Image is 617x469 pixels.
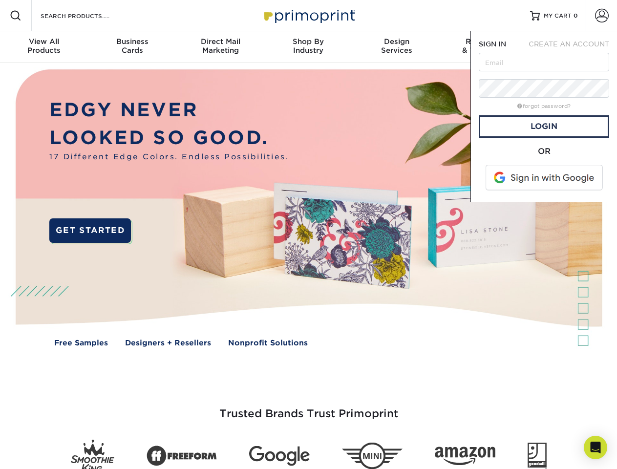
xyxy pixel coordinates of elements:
div: Services [353,37,441,55]
a: Nonprofit Solutions [228,338,308,349]
a: GET STARTED [49,218,131,243]
p: LOOKED SO GOOD. [49,124,289,152]
img: Amazon [435,447,495,466]
span: 0 [574,12,578,19]
div: Industry [264,37,352,55]
img: Google [249,446,310,466]
input: SEARCH PRODUCTS..... [40,10,135,21]
a: Shop ByIndustry [264,31,352,63]
iframe: Google Customer Reviews [2,439,83,466]
a: Direct MailMarketing [176,31,264,63]
a: Login [479,115,609,138]
span: SIGN IN [479,40,506,48]
span: Business [88,37,176,46]
div: Marketing [176,37,264,55]
a: Designers + Resellers [125,338,211,349]
span: Direct Mail [176,37,264,46]
span: MY CART [544,12,572,20]
img: Goodwill [528,443,547,469]
span: 17 Different Edge Colors. Endless Possibilities. [49,151,289,163]
div: & Templates [441,37,529,55]
div: Cards [88,37,176,55]
img: Primoprint [260,5,358,26]
div: Open Intercom Messenger [584,436,607,459]
span: Shop By [264,37,352,46]
div: OR [479,146,609,157]
a: forgot password? [517,103,571,109]
p: EDGY NEVER [49,96,289,124]
a: Resources& Templates [441,31,529,63]
span: CREATE AN ACCOUNT [529,40,609,48]
span: Resources [441,37,529,46]
a: DesignServices [353,31,441,63]
span: Design [353,37,441,46]
input: Email [479,53,609,71]
h3: Trusted Brands Trust Primoprint [23,384,595,432]
a: BusinessCards [88,31,176,63]
a: Free Samples [54,338,108,349]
